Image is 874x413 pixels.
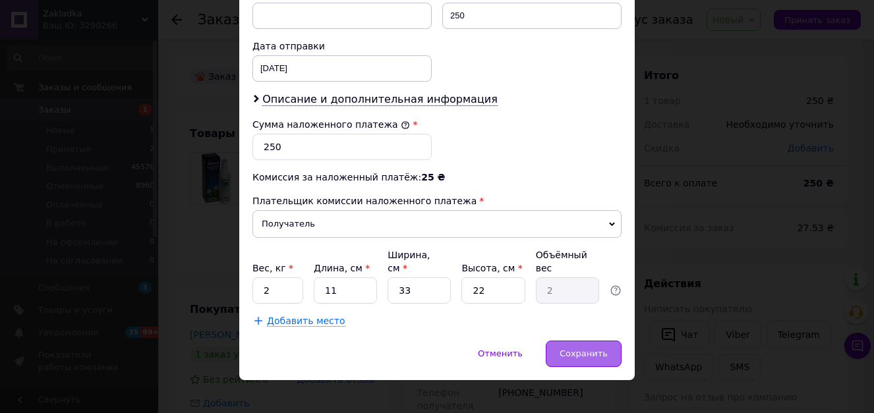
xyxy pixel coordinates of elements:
label: Длина, см [314,263,370,273]
span: Сохранить [560,348,608,358]
span: Получатель [252,210,622,238]
label: Сумма наложенного платежа [252,119,410,130]
span: Отменить [478,348,523,358]
div: Комиссия за наложенный платёж: [252,171,622,184]
div: Объёмный вес [536,248,599,275]
span: 25 ₴ [421,172,445,182]
label: Вес, кг [252,263,293,273]
label: Высота, см [461,263,522,273]
span: Добавить место [267,316,345,327]
span: Плательщик комиссии наложенного платежа [252,196,477,206]
div: Дата отправки [252,40,432,53]
span: Описание и дополнительная информация [262,93,498,106]
label: Ширина, см [388,250,430,273]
